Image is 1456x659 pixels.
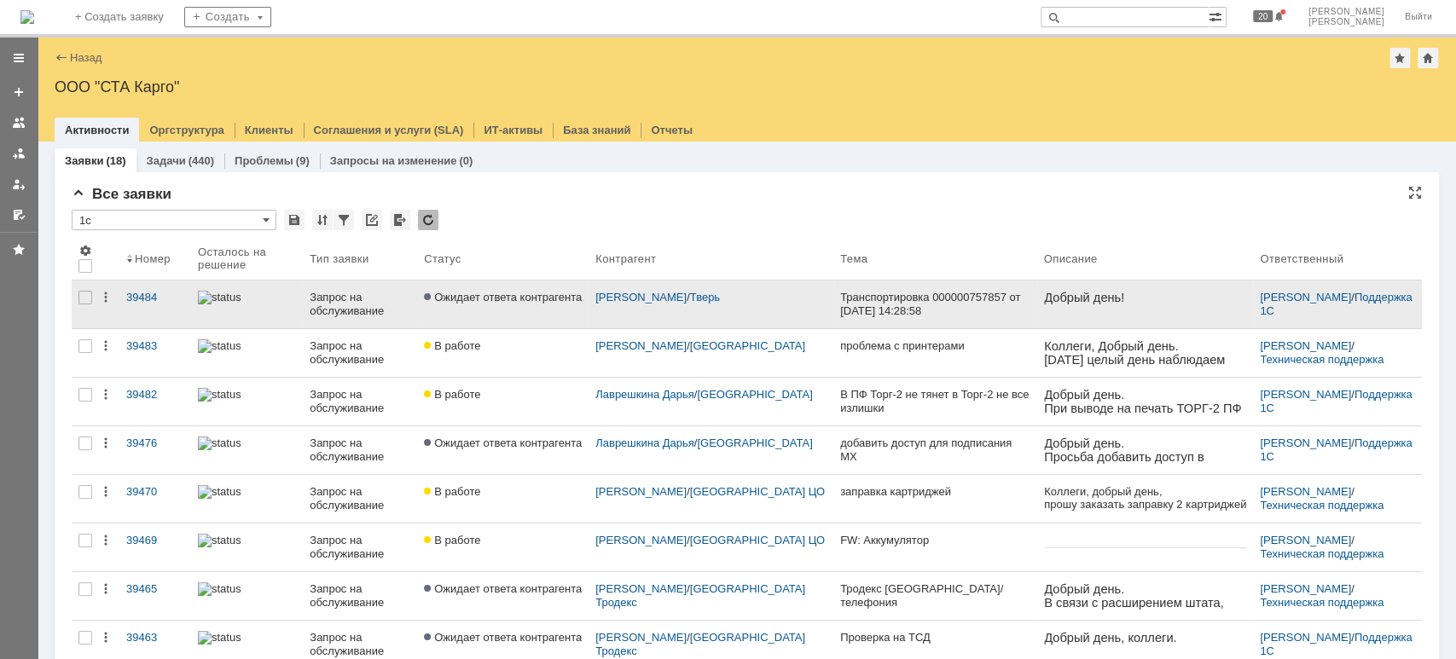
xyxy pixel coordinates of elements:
span: ООО "Шарп Электроникс Раша" [7,57,199,71]
span: [PERSON_NAME] [1308,17,1384,27]
span: 7797457 (доб.701) [32,523,138,537]
a: добавить доступ для подписания МХ [833,426,1037,474]
a: [PERSON_NAME] [595,631,687,644]
div: 39482 [126,388,184,402]
div: Ответственный [1260,252,1343,265]
a: 39484 [119,280,191,328]
div: Действия [99,388,113,402]
a: В работе [417,329,589,377]
img: statusbar-100 (1).png [198,582,241,596]
div: Сделать домашней страницей [1418,48,1438,68]
a: Запрос на обслуживание [303,572,417,620]
a: [PERSON_NAME] [1260,582,1351,595]
a: Соглашения и услуги (SLA) [314,124,464,136]
img: statusbar-100 (1).png [198,436,241,450]
span: TotalGroup [27,269,89,282]
div: 39476 [126,436,184,450]
a: Запрос на обслуживание [303,280,417,328]
th: Номер [119,237,191,280]
div: Действия [99,582,113,596]
a: [GEOGRAPHIC_DATA] Тродекс [595,631,809,657]
a: [PERSON_NAME] [595,534,687,546]
span: . [39,292,43,305]
div: Действия [99,436,113,450]
span: 7797456 [32,336,81,350]
a: 39470 [119,475,191,523]
div: Запрос на обслуживание [310,291,410,318]
span: ООО «АРТТЕХНИКА» [7,144,140,158]
a: [GEOGRAPHIC_DATA] [697,436,812,449]
img: statusbar-60 (1).png [198,534,241,547]
a: [PERSON_NAME] [595,582,687,595]
img: logo [20,10,34,24]
div: Действия [99,339,113,353]
span: totalgroup [111,594,171,609]
img: statusbar-100 (1).png [198,388,241,402]
div: ООО "СТА Карго" [55,78,1439,95]
a: [PERSON_NAME] [595,485,687,498]
a: 39465 [119,572,191,620]
a: Запрос на обслуживание [303,378,417,425]
a: Техническая поддержка [1260,547,1383,560]
a: Поддержка 1С [1260,388,1415,414]
div: / [1260,534,1415,561]
a: Запрос на обслуживание [303,523,417,571]
a: Поддержка 1С [1260,291,1415,317]
a: Лаврешкина Дарья [595,436,694,449]
span: 7797457 (доб.701) [32,211,138,225]
img: statusbar-100 (1).png [198,485,241,499]
span: . [48,169,51,182]
a: В работе [417,523,589,571]
a: 39469 [119,523,191,571]
span: ООО «2Х2 ЭДЖЕНСИ» [7,238,142,251]
div: Тема [840,252,867,265]
span: [PERSON_NAME] [1308,7,1384,17]
span: com [92,581,116,594]
div: Добавить в избранное [1389,48,1410,68]
th: Тип заявки [303,237,417,280]
div: / [595,485,827,499]
a: statusbar-100 (1).png [191,280,303,328]
span: TotalGroup [27,241,89,255]
a: ИТ-активы [484,124,542,136]
span: . [142,215,145,229]
span: - [23,269,27,282]
span: . [64,215,67,229]
a: Задачи [147,154,186,167]
div: проблема с принтерами [840,339,1030,353]
span: Ожидает ответа контрагента [424,582,582,595]
img: statusbar-100 (1).png [198,339,241,353]
span: Ожидает ответа контрагента [424,631,582,644]
span: ООО «НЕОСАН ЭНЕРДЖИ РУС» [7,167,202,181]
div: 39469 [126,534,184,547]
div: добавить доступ для подписания МХ [840,436,1030,464]
a: Активности [65,124,129,136]
a: В работе [417,475,589,523]
div: (18) [106,154,125,167]
span: Менеджер по проектам ООО «СТА Карго» [13,645,270,658]
span: Настройки [78,244,92,257]
a: Поддержка 1С [1260,631,1415,657]
a: [PERSON_NAME] [595,339,687,352]
span: com [176,594,201,609]
span: ООО «СМАРТЛИНК» [7,214,135,228]
div: Контрагент [595,252,656,265]
a: Перейти на домашнюю страницу [20,10,34,24]
div: Запрос на обслуживание [310,631,410,658]
div: / [595,631,827,658]
a: База знаний [563,124,630,136]
div: заправка картриджей [840,485,1030,499]
span: Расширенный поиск [1209,8,1226,24]
div: Действия [99,485,113,499]
a: Техническая поддержка [1260,596,1383,609]
span: Все заявки [72,186,171,202]
div: / [595,534,827,547]
a: Запрос на обслуживание [303,475,417,523]
div: (9) [296,154,310,167]
a: Поддержка 1С [1260,436,1415,463]
span: @[DOMAIN_NAME] [50,292,163,305]
span: ООО «Декарт Пром» [7,97,126,111]
a: [URL][DOMAIN_NAME] [43,227,163,240]
a: [PERSON_NAME] [1260,291,1351,303]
